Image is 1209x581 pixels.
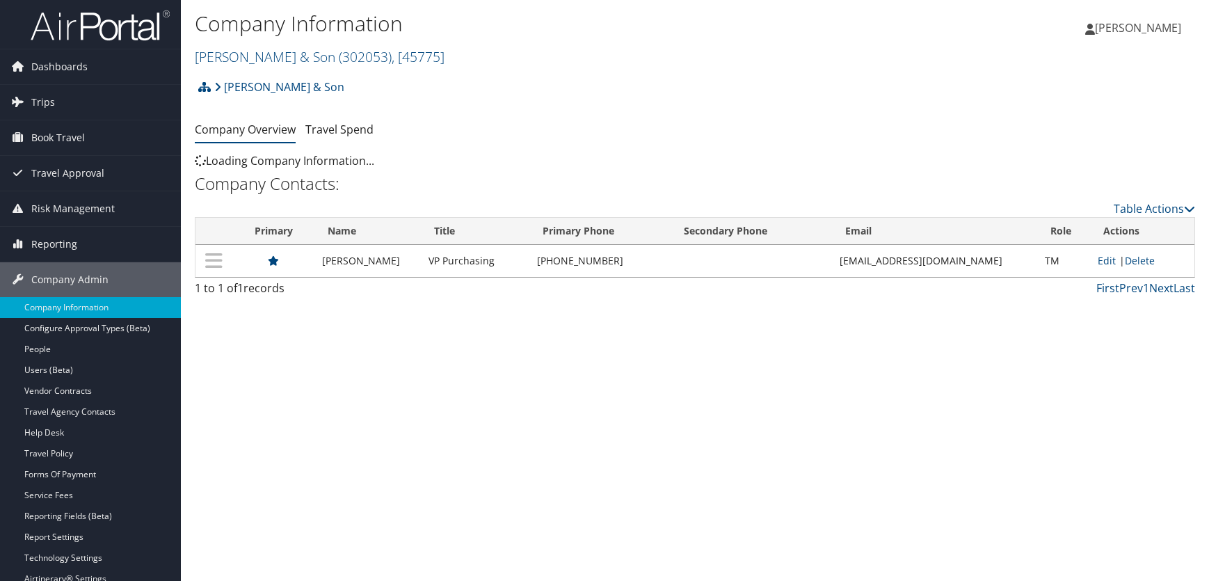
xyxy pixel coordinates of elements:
[31,262,109,297] span: Company Admin
[1091,218,1194,245] th: Actions
[339,47,392,66] span: ( 302053 )
[530,245,671,277] td: [PHONE_NUMBER]
[1091,245,1194,277] td: |
[237,280,243,296] span: 1
[195,153,374,168] span: Loading Company Information...
[195,172,1195,196] h2: Company Contacts:
[1038,245,1091,277] td: TM
[833,218,1038,245] th: Email
[195,9,862,38] h1: Company Information
[31,191,115,226] span: Risk Management
[422,245,530,277] td: VP Purchasing
[422,218,530,245] th: Title
[31,120,85,155] span: Book Travel
[31,156,104,191] span: Travel Approval
[1114,201,1195,216] a: Table Actions
[1174,280,1195,296] a: Last
[1096,280,1119,296] a: First
[195,280,429,303] div: 1 to 1 of records
[305,122,374,137] a: Travel Spend
[1095,20,1181,35] span: [PERSON_NAME]
[833,245,1038,277] td: [EMAIL_ADDRESS][DOMAIN_NAME]
[671,218,833,245] th: Secondary Phone
[1125,254,1155,267] a: Delete
[315,245,422,277] td: [PERSON_NAME]
[31,85,55,120] span: Trips
[1098,254,1116,267] a: Edit
[1038,218,1091,245] th: Role
[1119,280,1143,296] a: Prev
[392,47,445,66] span: , [ 45775 ]
[195,47,445,66] a: [PERSON_NAME] & Son
[214,73,344,101] a: [PERSON_NAME] & Son
[1085,7,1195,49] a: [PERSON_NAME]
[31,227,77,262] span: Reporting
[31,49,88,84] span: Dashboards
[232,218,315,245] th: Primary
[1143,280,1149,296] a: 1
[195,122,296,137] a: Company Overview
[315,218,422,245] th: Name
[31,9,170,42] img: airportal-logo.png
[530,218,671,245] th: Primary Phone
[1149,280,1174,296] a: Next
